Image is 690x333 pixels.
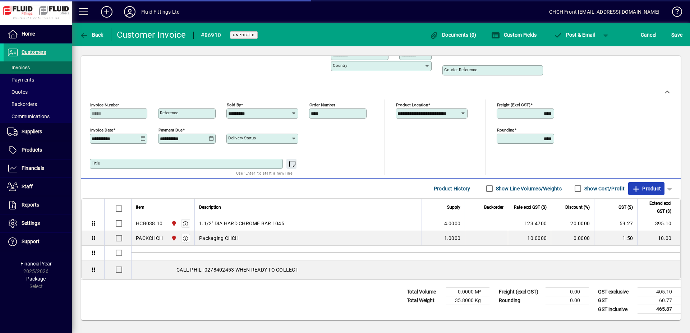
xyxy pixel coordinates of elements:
td: 0.0000 M³ [446,288,489,296]
mat-label: Delivery status [228,135,256,140]
mat-label: Payment due [158,128,183,133]
a: Payments [4,74,72,86]
mat-label: Sold by [227,102,241,107]
a: Backorders [4,98,72,110]
td: 20.0000 [551,216,594,231]
td: Rounding [495,296,546,305]
button: Product [628,182,664,195]
span: Communications [7,114,50,119]
span: Product History [434,183,470,194]
div: CALL PHIL -0278402453 WHEN READY TO COLLECT [132,260,680,279]
button: Documents (0) [428,28,478,41]
td: 0.00 [546,296,589,305]
mat-label: Reference [160,110,178,115]
td: 59.27 [594,216,637,231]
td: GST [594,296,638,305]
a: Settings [4,214,72,232]
span: Unposted [233,33,255,37]
span: Financials [22,165,44,171]
span: 1.0000 [444,235,461,242]
a: Reports [4,196,72,214]
a: Support [4,233,72,251]
span: Item [136,203,144,211]
span: Back [79,32,103,38]
button: Product History [431,182,473,195]
a: Suppliers [4,123,72,141]
a: Home [4,25,72,43]
label: Show Cost/Profit [583,185,625,192]
mat-label: Rounding [497,128,514,133]
div: Customer Invoice [117,29,186,41]
span: Payments [7,77,34,83]
button: Post & Email [550,28,599,41]
span: Description [199,203,221,211]
mat-label: Freight (excl GST) [497,102,530,107]
a: Communications [4,110,72,122]
mat-label: Product location [396,102,428,107]
button: Cancel [639,28,658,41]
div: #86910 [201,29,221,41]
button: Back [78,28,105,41]
span: Cancel [641,29,657,41]
span: Custom Fields [491,32,537,38]
span: S [671,32,674,38]
span: Suppliers [22,129,42,134]
td: Total Volume [403,288,446,296]
div: 10.0000 [512,235,547,242]
span: Package [26,276,46,282]
span: Documents (0) [430,32,477,38]
span: Supply [447,203,460,211]
a: Invoices [4,61,72,74]
a: Quotes [4,86,72,98]
mat-hint: Use 'Enter' to start a new line [236,169,293,177]
div: HCB038.10 [136,220,162,227]
span: ost & Email [553,32,595,38]
span: 4.0000 [444,220,461,227]
span: Reports [22,202,39,208]
button: Profile [118,5,141,18]
span: Products [22,147,42,153]
div: 123.4700 [512,220,547,227]
td: 0.00 [546,288,589,296]
mat-label: Invoice date [90,128,113,133]
span: Financial Year [20,261,52,267]
mat-label: Invoice number [90,102,119,107]
span: Staff [22,184,33,189]
td: 395.10 [637,216,680,231]
td: 35.8000 Kg [446,296,489,305]
span: Quotes [7,89,28,95]
span: Home [22,31,35,37]
button: Save [670,28,684,41]
div: Fluid Fittings Ltd [141,6,180,18]
td: GST inclusive [594,305,638,314]
mat-label: Title [92,161,100,166]
app-page-header-button: Back [72,28,111,41]
span: 1.1/2" DIA HARD CHROME BAR 1045 [199,220,284,227]
span: GST ($) [618,203,633,211]
span: ave [671,29,682,41]
span: P [566,32,569,38]
span: Customers [22,49,46,55]
span: Discount (%) [565,203,590,211]
span: Extend excl GST ($) [642,199,671,215]
td: 60.77 [638,296,681,305]
mat-label: Country [333,63,347,68]
span: FLUID FITTINGS CHRISTCHURCH [169,234,178,242]
button: Add [95,5,118,18]
td: 1.50 [594,231,637,246]
a: Financials [4,159,72,177]
button: Custom Fields [489,28,538,41]
div: CHCH Front [EMAIL_ADDRESS][DOMAIN_NAME] [549,6,659,18]
span: Packaging CHCH [199,235,239,242]
a: Knowledge Base [667,1,681,25]
mat-label: Courier Reference [444,67,477,72]
a: Products [4,141,72,159]
td: Freight (excl GST) [495,288,546,296]
span: Settings [22,220,40,226]
span: Backorder [484,203,503,211]
td: GST exclusive [594,288,638,296]
label: Show Line Volumes/Weights [494,185,562,192]
a: Staff [4,178,72,196]
td: 465.87 [638,305,681,314]
td: 10.00 [637,231,680,246]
